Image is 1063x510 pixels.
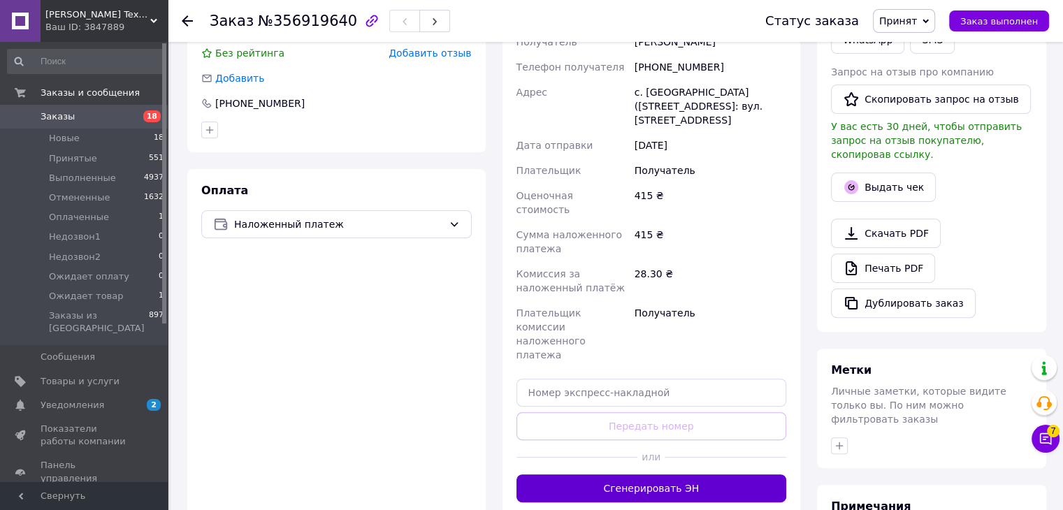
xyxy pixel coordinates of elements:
span: Дата отправки [516,140,593,151]
div: 415 ₴ [632,222,789,261]
span: Сумма наложенного платежа [516,229,622,254]
button: Чат с покупателем7 [1032,425,1060,453]
span: Получатель [516,36,577,48]
span: 1632 [144,191,164,204]
span: Недозвон1 [49,231,101,243]
span: 7 [1047,425,1060,437]
span: Добавить [215,73,264,84]
div: Статус заказа [765,14,859,28]
span: 1 [159,290,164,303]
span: Комиссия за наложенный платёж [516,268,625,293]
button: Сгенерировать ЭН [516,474,787,502]
span: 0 [159,251,164,263]
span: Ожидает оплату [49,270,129,283]
span: Заказы [41,110,75,123]
span: Без рейтинга [215,48,284,59]
button: Скопировать запрос на отзыв [831,85,1031,114]
a: Печать PDF [831,254,935,283]
span: Товары и услуги [41,375,120,388]
span: Отмененные [49,191,110,204]
span: Заказы и сообщения [41,87,140,99]
span: Feller Textile [45,8,150,21]
span: Добавить отзыв [389,48,471,59]
span: Уведомления [41,399,104,411]
div: с. [GEOGRAPHIC_DATA] ([STREET_ADDRESS]: вул. [STREET_ADDRESS] [632,80,789,133]
div: [DATE] [632,133,789,158]
span: Личные заметки, которые видите только вы. По ним можно фильтровать заказы [831,386,1006,425]
span: Заказы из [GEOGRAPHIC_DATA] [49,309,149,335]
span: №356919640 [258,13,357,29]
div: 28.30 ₴ [632,261,789,300]
button: Выдать чек [831,173,936,202]
div: Получатель [632,300,789,367]
span: 18 [154,132,164,145]
span: Метки [831,363,872,377]
div: Вернуться назад [182,14,193,28]
span: 897 [149,309,164,335]
button: Дублировать заказ [831,289,976,318]
div: [PHONE_NUMBER] [214,96,306,110]
span: Сообщения [41,351,95,363]
input: Номер экспресс-накладной [516,379,787,407]
span: Плательщик [516,165,581,176]
span: Показатели работы компании [41,423,129,448]
span: Панель управления [41,459,129,484]
span: Оплата [201,184,248,197]
div: Ваш ID: 3847889 [45,21,168,34]
button: Заказ выполнен [949,10,1049,31]
span: Новые [49,132,80,145]
span: Принят [879,15,917,27]
span: У вас есть 30 дней, чтобы отправить запрос на отзыв покупателю, скопировав ссылку. [831,121,1022,160]
div: [PHONE_NUMBER] [632,54,789,80]
span: 551 [149,152,164,165]
span: Принятые [49,152,97,165]
span: Запрос на отзыв про компанию [831,66,994,78]
span: 2 [147,399,161,411]
span: Оплаченные [49,211,109,224]
span: 0 [159,270,164,283]
span: Телефон получателя [516,61,625,73]
span: Адрес [516,87,547,98]
span: 1 [159,211,164,224]
span: Недозвон2 [49,251,101,263]
div: Получатель [632,158,789,183]
span: или [637,450,665,464]
span: 18 [143,110,161,122]
span: Плательщик комиссии наложенного платежа [516,307,586,360]
span: Выполненные [49,172,116,184]
a: Скачать PDF [831,219,941,248]
span: Наложенный платеж [234,217,443,232]
input: Поиск [7,49,165,74]
div: 415 ₴ [632,183,789,222]
span: Ожидает товар [49,290,123,303]
span: Оценочная стоимость [516,190,573,215]
span: 4937 [144,172,164,184]
span: Заказ выполнен [960,16,1038,27]
span: Заказ [210,13,254,29]
span: 0 [159,231,164,243]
